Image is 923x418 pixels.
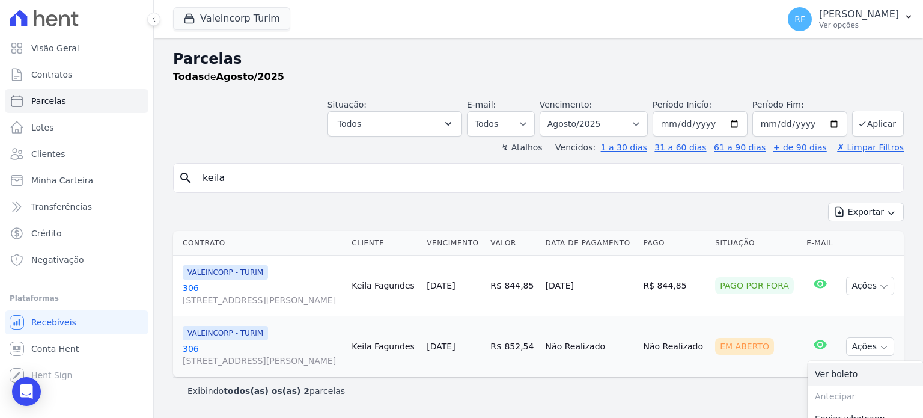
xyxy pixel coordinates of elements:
[31,121,54,134] span: Lotes
[5,337,148,361] a: Conta Hent
[541,231,639,256] th: Data de Pagamento
[183,355,342,367] span: [STREET_ADDRESS][PERSON_NAME]
[31,227,62,239] span: Crédito
[183,326,268,340] span: VALEINCORP - TURIM
[794,15,805,23] span: RF
[752,99,847,111] label: Período Fim:
[5,195,148,219] a: Transferências
[31,42,79,54] span: Visão Geral
[327,111,462,137] button: Todos
[5,221,148,245] a: Crédito
[183,282,342,306] a: 306[STREET_ADDRESS][PERSON_NAME]
[486,231,540,256] th: Valor
[338,117,361,131] span: Todos
[347,316,422,377] td: Keila Fagundes
[540,100,592,109] label: Vencimento:
[541,316,639,377] td: Não Realizado
[216,71,284,82] strong: Agosto/2025
[31,201,92,213] span: Transferências
[5,168,148,192] a: Minha Carteira
[778,2,923,36] button: RF [PERSON_NAME] Ver opções
[173,71,204,82] strong: Todas
[5,142,148,166] a: Clientes
[173,231,347,256] th: Contrato
[715,338,774,355] div: Em Aberto
[347,231,422,256] th: Cliente
[5,63,148,87] a: Contratos
[710,231,802,256] th: Situação
[195,166,898,190] input: Buscar por nome do lote ou do cliente
[714,143,766,152] a: 61 a 90 dias
[31,316,76,328] span: Recebíveis
[31,174,93,186] span: Minha Carteira
[819,8,899,20] p: [PERSON_NAME]
[5,115,148,140] a: Lotes
[550,143,596,152] label: Vencidos:
[31,69,72,81] span: Contratos
[187,385,345,397] p: Exibindo parcelas
[31,254,84,266] span: Negativação
[173,7,290,30] button: Valeincorp Turim
[486,256,540,316] td: R$ 844,85
[183,343,342,367] a: 306[STREET_ADDRESS][PERSON_NAME]
[422,231,486,256] th: Vencimento
[802,231,839,256] th: E-mail
[808,363,923,386] a: Ver boleto
[327,100,367,109] label: Situação:
[5,248,148,272] a: Negativação
[224,386,309,396] b: todos(as) os(as) 2
[819,20,899,30] p: Ver opções
[10,291,144,306] div: Plataformas
[852,111,904,137] button: Aplicar
[501,143,542,152] label: ↯ Atalhos
[486,316,540,377] td: R$ 852,54
[639,231,711,256] th: Pago
[427,342,455,351] a: [DATE]
[601,143,647,152] a: 1 a 30 dias
[832,143,904,152] a: ✗ Limpar Filtros
[427,281,455,290] a: [DATE]
[467,100,496,109] label: E-mail:
[12,377,41,406] div: Open Intercom Messenger
[773,143,827,152] a: + de 90 dias
[347,256,422,316] td: Keila Fagundes
[846,337,894,356] button: Ações
[541,256,639,316] td: [DATE]
[846,277,894,295] button: Ações
[31,148,65,160] span: Clientes
[715,277,794,294] div: Pago por fora
[183,294,342,306] span: [STREET_ADDRESS][PERSON_NAME]
[31,95,66,107] span: Parcelas
[639,316,711,377] td: Não Realizado
[653,100,711,109] label: Período Inicío:
[5,310,148,334] a: Recebíveis
[178,171,193,185] i: search
[173,48,904,70] h2: Parcelas
[183,265,268,280] span: VALEINCORP - TURIM
[654,143,706,152] a: 31 a 60 dias
[5,89,148,113] a: Parcelas
[31,343,79,355] span: Conta Hent
[639,256,711,316] td: R$ 844,85
[173,70,284,84] p: de
[828,203,904,221] button: Exportar
[5,36,148,60] a: Visão Geral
